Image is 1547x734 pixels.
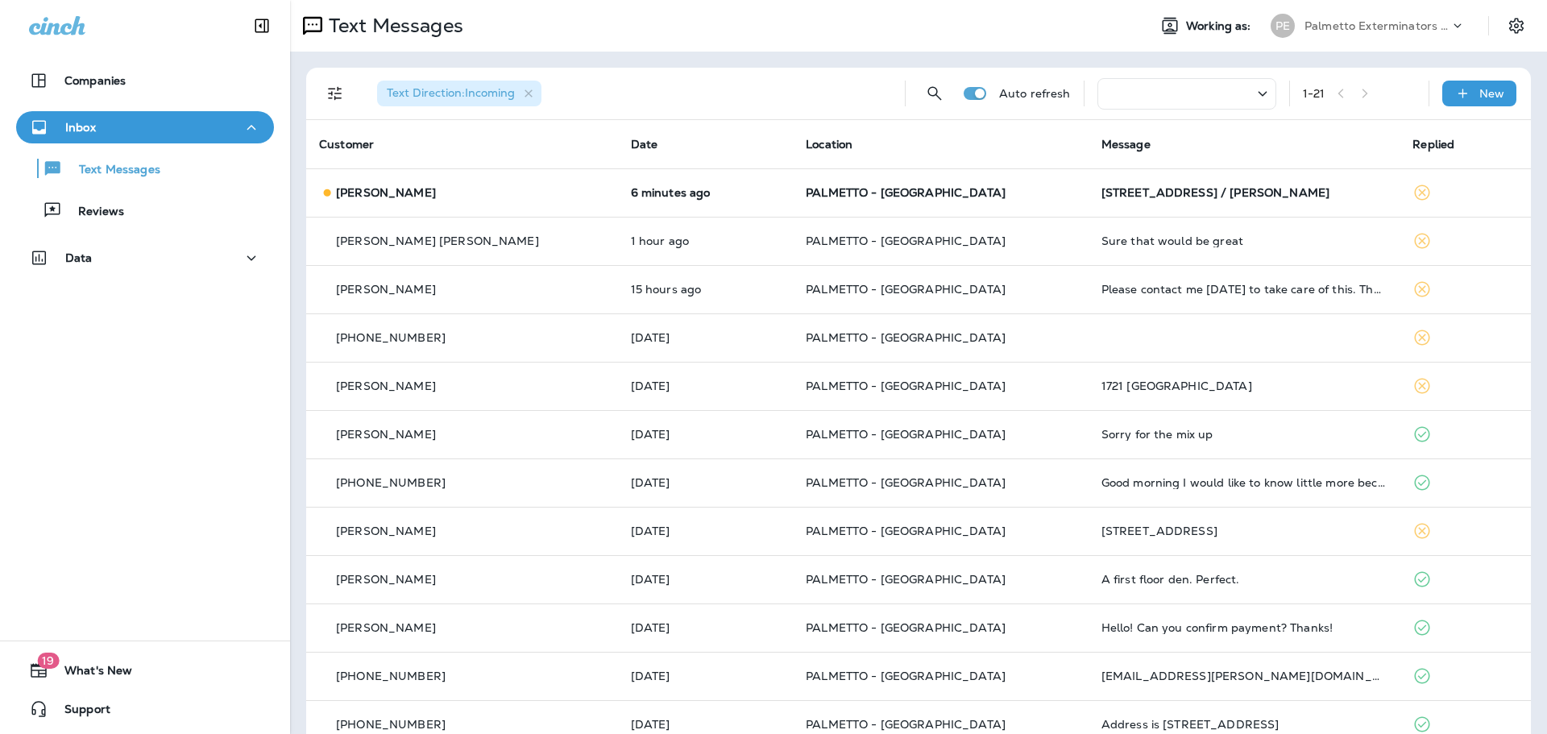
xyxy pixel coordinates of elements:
p: [PERSON_NAME] [336,379,436,392]
button: Text Messages [16,151,274,185]
span: Location [806,137,852,151]
span: PALMETTO - [GEOGRAPHIC_DATA] [806,427,1006,442]
p: [PHONE_NUMBER] [336,718,446,731]
p: Reviews [62,205,124,220]
div: PE [1271,14,1295,38]
div: A first floor den. Perfect. [1101,573,1387,586]
span: PALMETTO - [GEOGRAPHIC_DATA] [806,330,1006,345]
span: PALMETTO - [GEOGRAPHIC_DATA] [806,234,1006,248]
span: PALMETTO - [GEOGRAPHIC_DATA] [806,572,1006,587]
p: [PERSON_NAME] [336,525,436,537]
span: Working as: [1186,19,1255,33]
p: [PERSON_NAME] [336,428,436,441]
div: 1828 Delacourt Ave / Blair Phillips [1101,186,1387,199]
div: 720 Gate Post Dr [1101,525,1387,537]
button: Companies [16,64,274,97]
p: Text Messages [63,163,160,178]
div: Good morning I would like to know little more because I have termite bound with another company. ... [1101,476,1387,489]
p: Aug 14, 2025 07:34 PM [631,525,780,537]
p: [PHONE_NUMBER] [336,670,446,682]
p: Aug 15, 2025 09:08 AM [631,428,780,441]
span: PALMETTO - [GEOGRAPHIC_DATA] [806,524,1006,538]
p: [PHONE_NUMBER] [336,476,446,489]
p: [PERSON_NAME] [336,186,436,199]
span: Customer [319,137,374,151]
button: Collapse Sidebar [239,10,284,42]
p: Aug 18, 2025 07:56 AM [631,234,780,247]
button: Inbox [16,111,274,143]
span: PALMETTO - [GEOGRAPHIC_DATA] [806,282,1006,297]
div: 1 - 21 [1303,87,1325,100]
p: Data [65,251,93,264]
span: Support [48,703,110,722]
p: Text Messages [322,14,463,38]
p: Palmetto Exterminators LLC [1304,19,1450,32]
button: Settings [1502,11,1531,40]
div: 1721 Manassas [1101,379,1387,392]
div: Sure that would be great [1101,234,1387,247]
span: PALMETTO - [GEOGRAPHIC_DATA] [806,379,1006,393]
div: asb1954@reagan.com [1101,670,1387,682]
span: Message [1101,137,1151,151]
span: PALMETTO - [GEOGRAPHIC_DATA] [806,669,1006,683]
p: [PERSON_NAME] [336,621,436,634]
button: Data [16,242,274,274]
p: [PERSON_NAME] [PERSON_NAME] [336,234,539,247]
p: Aug 15, 2025 07:11 AM [631,476,780,489]
div: Text Direction:Incoming [377,81,541,106]
span: Text Direction : Incoming [387,85,515,100]
span: PALMETTO - [GEOGRAPHIC_DATA] [806,620,1006,635]
p: Aug 14, 2025 10:16 AM [631,573,780,586]
span: PALMETTO - [GEOGRAPHIC_DATA] [806,185,1006,200]
p: [PERSON_NAME] [336,283,436,296]
p: New [1479,87,1504,100]
button: Search Messages [919,77,951,110]
p: Companies [64,74,126,87]
p: Aug 14, 2025 07:31 AM [631,621,780,634]
span: Date [631,137,658,151]
p: Inbox [65,121,96,134]
span: What's New [48,664,132,683]
span: 19 [37,653,59,669]
span: PALMETTO - [GEOGRAPHIC_DATA] [806,717,1006,732]
button: Filters [319,77,351,110]
div: Sorry for the mix up [1101,428,1387,441]
div: Address is 2585 Seabrook Island Road; Seabrook Island [1101,718,1387,731]
p: Aug 18, 2025 09:07 AM [631,186,780,199]
div: Please contact me Monday, August 18th to take care of this. Thanks. [1101,283,1387,296]
button: 19What's New [16,654,274,686]
div: Hello! Can you confirm payment? Thanks! [1101,621,1387,634]
p: Auto refresh [999,87,1071,100]
p: Aug 13, 2025 02:37 PM [631,718,780,731]
p: [PERSON_NAME] [336,573,436,586]
span: Replied [1412,137,1454,151]
p: Aug 13, 2025 03:48 PM [631,670,780,682]
p: Aug 15, 2025 03:25 PM [631,379,780,392]
span: PALMETTO - [GEOGRAPHIC_DATA] [806,475,1006,490]
p: Aug 17, 2025 05:48 PM [631,283,780,296]
p: [PHONE_NUMBER] [336,331,446,344]
button: Reviews [16,193,274,227]
p: Aug 16, 2025 08:58 AM [631,331,780,344]
button: Support [16,693,274,725]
